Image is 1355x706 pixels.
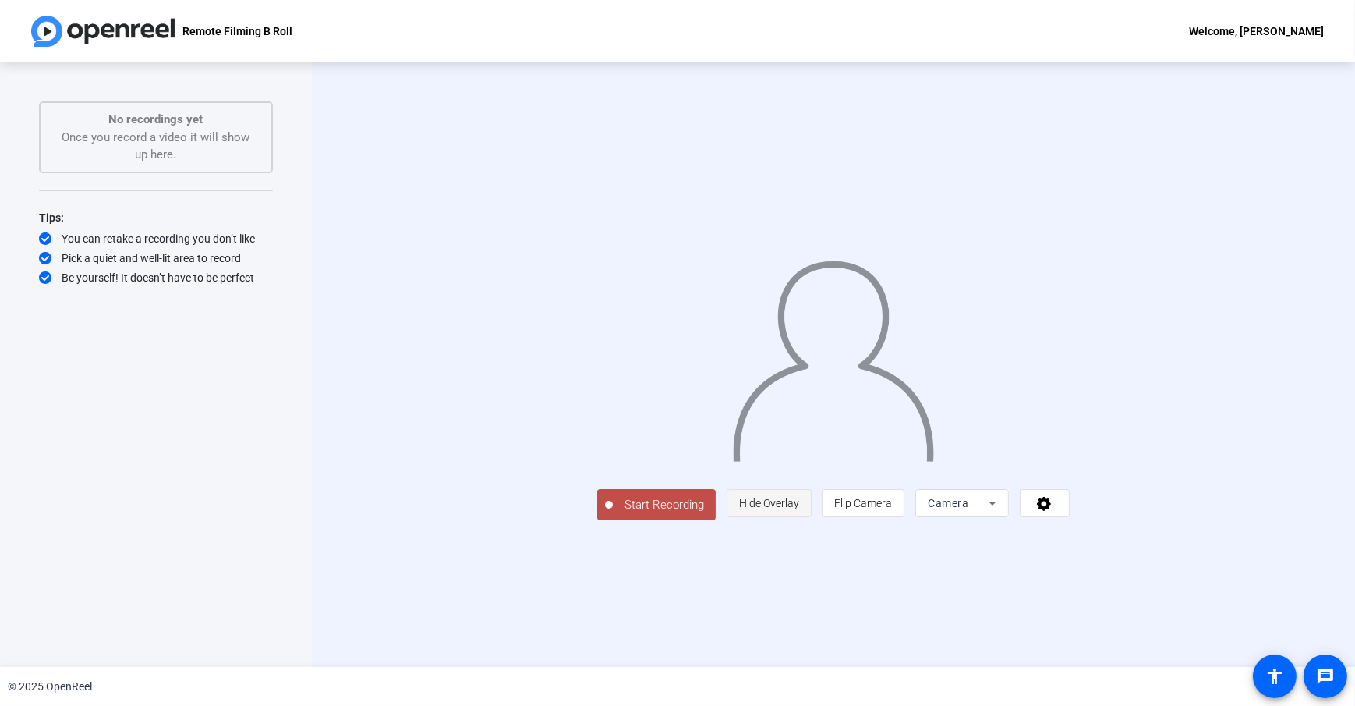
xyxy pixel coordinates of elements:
div: You can retake a recording you don’t like [39,231,273,247]
div: Once you record a video it will show up here. [56,111,256,164]
div: © 2025 OpenReel [8,679,92,695]
p: No recordings yet [56,111,256,129]
div: Be yourself! It doesn’t have to be perfect [39,270,273,286]
span: Hide Overlay [739,497,799,509]
img: OpenReel logo [31,16,175,47]
span: Camera [928,497,968,509]
div: Pick a quiet and well-lit area to record [39,250,273,266]
mat-icon: accessibility [1265,667,1284,686]
button: Hide Overlay [727,489,812,517]
span: Start Recording [613,496,716,514]
span: Flip Camera [834,497,892,509]
button: Start Recording [597,489,716,520]
p: Remote Filming B Roll [182,22,292,41]
button: Flip Camera [822,489,904,517]
mat-icon: message [1316,667,1335,686]
div: Tips: [39,208,273,227]
img: overlay [731,249,936,462]
div: Welcome, [PERSON_NAME] [1189,22,1324,41]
